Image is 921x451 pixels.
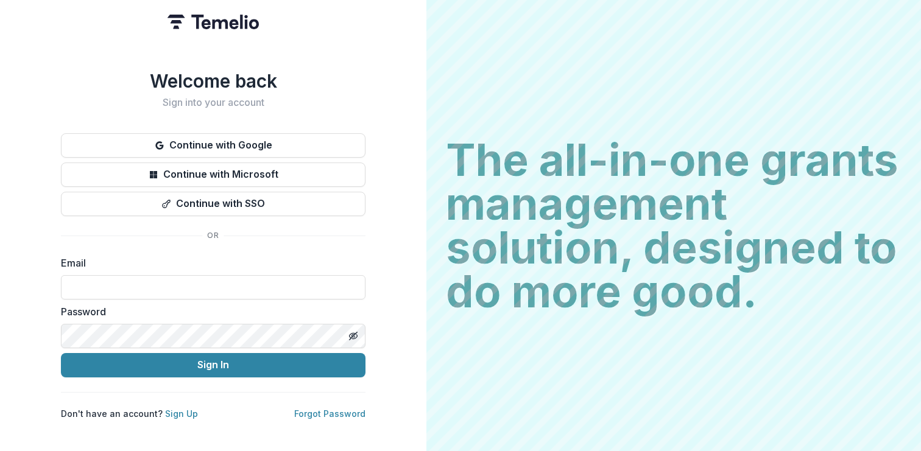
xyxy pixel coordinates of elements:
[61,192,365,216] button: Continue with SSO
[294,408,365,419] a: Forgot Password
[61,256,358,270] label: Email
[61,304,358,319] label: Password
[61,97,365,108] h2: Sign into your account
[165,408,198,419] a: Sign Up
[61,407,198,420] p: Don't have an account?
[344,326,363,346] button: Toggle password visibility
[61,353,365,377] button: Sign In
[61,70,365,92] h1: Welcome back
[168,15,259,29] img: Temelio
[61,163,365,187] button: Continue with Microsoft
[61,133,365,158] button: Continue with Google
